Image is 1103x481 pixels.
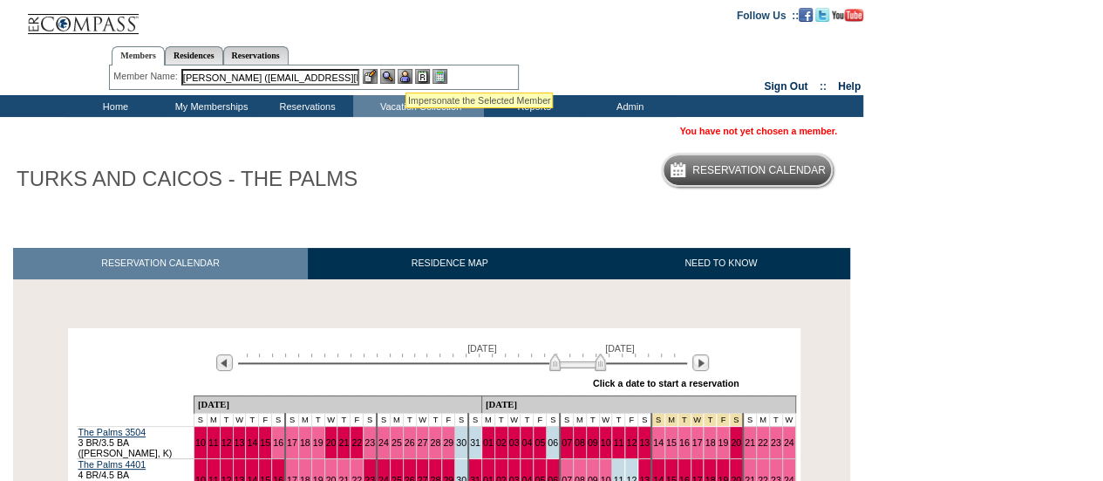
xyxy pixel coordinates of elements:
[377,413,390,426] td: S
[208,437,219,448] a: 11
[216,354,233,371] img: Previous
[666,437,677,448] a: 15
[601,437,611,448] a: 10
[195,437,206,448] a: 10
[308,248,592,278] a: RESIDENCE MAP
[832,9,863,19] a: Subscribe to our YouTube Channel
[737,8,799,22] td: Follow Us ::
[351,437,362,448] a: 22
[272,413,285,426] td: S
[442,413,455,426] td: F
[324,413,337,426] td: W
[161,95,257,117] td: My Memberships
[78,427,146,437] a: The Palms 3504
[429,413,442,426] td: T
[575,437,585,448] a: 08
[782,413,795,426] td: W
[432,69,447,84] img: b_calculator.gif
[799,9,813,19] a: Become our fan on Facebook
[246,413,259,426] td: T
[455,413,468,426] td: S
[415,69,430,84] img: Reservations
[77,426,194,458] td: 3 BR/3.5 BA ([PERSON_NAME], K)
[338,437,349,448] a: 21
[784,437,794,448] a: 24
[534,413,547,426] td: F
[337,413,351,426] td: T
[743,413,756,426] td: S
[481,413,494,426] td: M
[468,413,481,426] td: S
[507,413,521,426] td: W
[771,437,781,448] a: 23
[560,413,573,426] td: S
[692,354,709,371] img: Next
[692,165,826,176] h5: Reservation Calendar
[443,437,453,448] a: 29
[815,9,829,19] a: Follow us on Twitter
[664,413,677,426] td: President's Week 2027
[639,437,650,448] a: 13
[764,80,807,93] a: Sign Out
[481,395,795,413] td: [DATE]
[745,437,755,448] a: 21
[521,413,534,426] td: T
[483,437,494,448] a: 01
[364,437,375,448] a: 23
[194,413,207,426] td: S
[717,413,730,426] td: President's Week 2027
[405,437,415,448] a: 26
[430,437,440,448] a: 28
[300,437,310,448] a: 18
[593,378,739,388] div: Click a date to start a reservation
[677,413,691,426] td: President's Week 2027
[679,437,690,448] a: 16
[390,413,403,426] td: M
[496,437,507,448] a: 02
[573,413,586,426] td: M
[467,343,497,354] span: [DATE]
[626,437,637,448] a: 12
[112,46,165,65] a: Members
[653,437,664,448] a: 14
[378,437,389,448] a: 24
[223,46,289,65] a: Reservations
[591,248,850,278] a: NEED TO KNOW
[705,437,715,448] a: 18
[418,437,428,448] a: 27
[651,413,664,426] td: President's Week 2027
[534,437,545,448] a: 05
[351,413,364,426] td: F
[363,69,378,84] img: b_edit.gif
[613,437,623,448] a: 11
[311,413,324,426] td: T
[704,413,717,426] td: President's Week 2027
[408,95,550,106] div: Impersonate the Selected Member
[221,437,232,448] a: 12
[257,95,353,117] td: Reservations
[730,413,743,426] td: President's Week 2027
[194,395,481,413] td: [DATE]
[612,413,625,426] td: T
[820,80,827,93] span: ::
[273,437,283,448] a: 16
[521,437,532,448] a: 04
[259,413,272,426] td: F
[731,437,741,448] a: 20
[233,413,246,426] td: W
[380,69,395,84] img: View
[78,459,146,470] a: The Palms 4401
[13,248,308,278] a: RESERVATION CALENDAR
[287,437,297,448] a: 17
[638,413,651,426] td: S
[326,437,337,448] a: 20
[692,437,703,448] a: 17
[832,9,863,22] img: Subscribe to our YouTube Channel
[207,413,220,426] td: M
[391,437,402,448] a: 25
[838,80,861,93] a: Help
[456,437,466,448] a: 30
[588,437,598,448] a: 09
[756,413,769,426] td: M
[416,413,429,426] td: W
